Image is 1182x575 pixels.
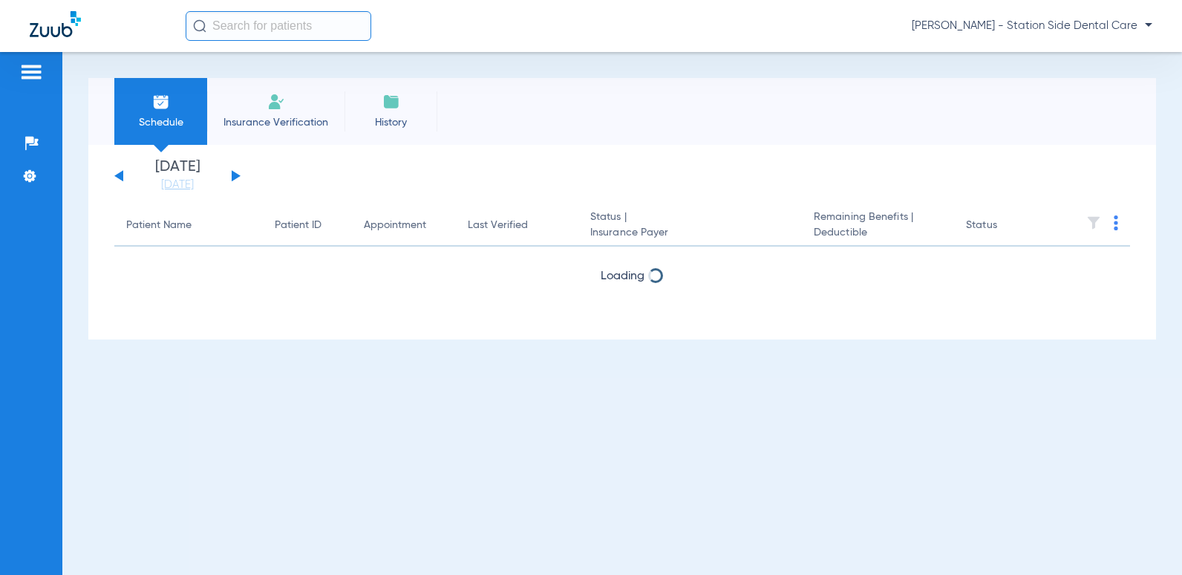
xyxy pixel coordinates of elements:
a: [DATE] [133,178,222,192]
div: Patient Name [126,218,192,233]
img: History [382,93,400,111]
div: Patient Name [126,218,251,233]
img: hamburger-icon [19,63,43,81]
span: Loading [601,270,644,282]
span: Deductible [814,225,942,241]
div: Appointment [364,218,444,233]
li: [DATE] [133,160,222,192]
span: History [356,115,426,130]
img: group-dot-blue.svg [1114,215,1118,230]
th: Status | [578,205,802,247]
span: [PERSON_NAME] - Station Side Dental Care [912,19,1152,33]
span: Insurance Payer [590,225,790,241]
div: Appointment [364,218,426,233]
div: Last Verified [468,218,566,233]
img: Manual Insurance Verification [267,93,285,111]
img: filter.svg [1086,215,1101,230]
th: Status [954,205,1054,247]
div: Patient ID [275,218,340,233]
span: Schedule [125,115,196,130]
img: Search Icon [193,19,206,33]
img: Schedule [152,93,170,111]
th: Remaining Benefits | [802,205,954,247]
input: Search for patients [186,11,371,41]
img: Zuub Logo [30,11,81,37]
div: Last Verified [468,218,528,233]
span: Insurance Verification [218,115,333,130]
div: Patient ID [275,218,321,233]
